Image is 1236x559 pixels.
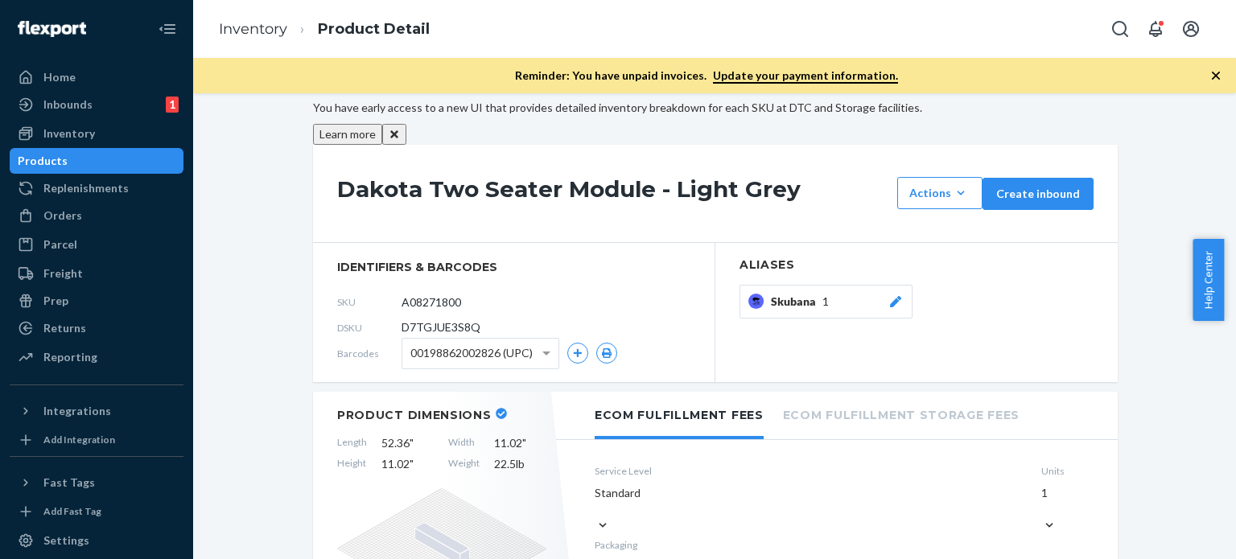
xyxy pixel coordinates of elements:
a: Update your payment information. [713,68,898,84]
div: Standard [595,485,1028,501]
input: 1 [1041,501,1043,517]
h1: Dakota Two Seater Module - Light Grey [337,177,889,210]
a: Returns [10,315,183,341]
div: Add Fast Tag [43,504,101,518]
div: Inbounds [43,97,93,113]
div: Freight [43,265,83,282]
ol: breadcrumbs [206,6,443,53]
button: Skubana1 [740,285,913,319]
a: Freight [10,261,183,286]
div: Inventory [43,125,95,142]
button: Actions [897,177,983,209]
img: Flexport logo [18,21,86,37]
button: Open Search Box [1104,13,1136,45]
label: Units [1041,464,1094,478]
div: Settings [43,532,89,549]
span: Length [337,435,367,451]
a: Product Detail [318,20,430,38]
h2: Product Dimensions [337,408,492,422]
div: Home [43,69,76,85]
span: 00198862002826 (UPC) [410,339,533,367]
span: " [410,436,414,450]
a: Home [10,64,183,90]
button: Integrations [10,398,183,424]
div: Parcel [43,236,77,253]
button: Learn more [313,124,382,145]
a: Prep [10,288,183,314]
li: Ecom Fulfillment Storage Fees [783,392,1020,436]
a: Settings [10,528,183,553]
div: Orders [43,208,82,224]
span: Weight [448,456,480,472]
a: Inbounds1 [10,92,183,117]
span: DSKU [337,321,402,335]
p: Reminder: You have unpaid invoices. [515,68,898,84]
div: 1 [1041,485,1094,501]
p: You have early access to a new UI that provides detailed inventory breakdown for each SKU at DTC ... [313,100,1116,116]
a: Products [10,148,183,174]
div: Reporting [43,349,97,365]
button: Open account menu [1175,13,1207,45]
p: Packaging [595,538,1094,552]
button: Close [382,124,406,145]
div: Fast Tags [43,475,95,491]
button: Fast Tags [10,470,183,495]
button: Open notifications [1139,13,1172,45]
label: Service Level [595,464,1028,478]
a: Add Integration [10,430,183,450]
a: Add Fast Tag [10,502,183,521]
span: Height [337,456,367,472]
div: Actions [909,185,970,201]
span: 1 [822,294,829,310]
span: Barcodes [337,347,402,360]
a: Parcel [10,232,183,257]
a: Orders [10,203,183,228]
button: Create inbound [983,178,1094,210]
div: 1 [166,97,179,113]
span: identifiers & barcodes [337,259,690,275]
span: 11.02 [494,435,546,451]
div: Prep [43,293,68,309]
div: Returns [43,320,86,336]
a: Inventory [219,20,287,38]
li: Ecom Fulfillment Fees [595,392,764,439]
h2: Aliases [740,259,1094,271]
button: Close Navigation [151,13,183,45]
a: Inventory [10,121,183,146]
span: 22.5 lb [494,456,546,472]
span: SKU [337,295,402,309]
div: Add Integration [43,433,115,446]
span: 52.36 [381,435,434,451]
span: " [522,436,526,450]
div: Products [18,153,68,169]
div: Integrations [43,403,111,419]
div: Replenishments [43,180,129,196]
span: Skubana [771,294,822,310]
button: Help Center [1193,239,1224,321]
span: " [410,457,414,471]
span: Width [448,435,480,451]
a: Replenishments [10,175,183,201]
a: Reporting [10,344,183,370]
span: D7TGJUE3S8Q [402,319,480,335]
input: Standard [595,501,596,517]
span: 11.02 [381,456,434,472]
